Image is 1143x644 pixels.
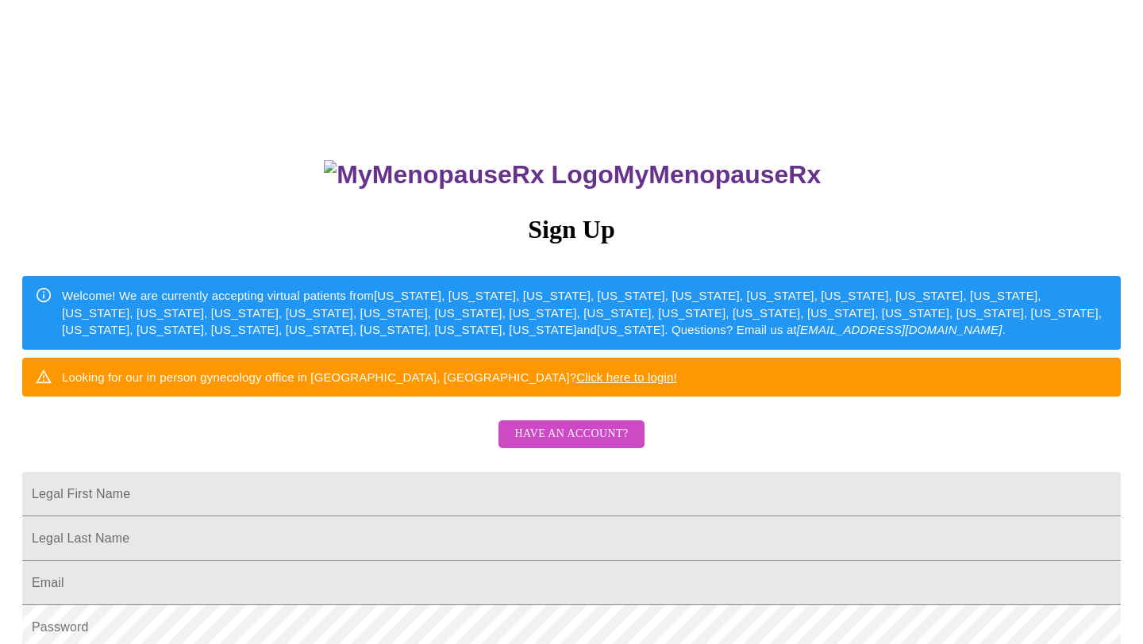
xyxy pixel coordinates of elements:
h3: Sign Up [22,215,1121,244]
a: Click here to login! [576,370,677,384]
span: Have an account? [514,424,628,444]
h3: MyMenopauseRx [25,160,1122,190]
div: Looking for our in person gynecology office in [GEOGRAPHIC_DATA], [GEOGRAPHIC_DATA]? [62,362,677,392]
a: Have an account? [495,438,648,451]
em: [EMAIL_ADDRESS][DOMAIN_NAME] [797,323,1003,336]
div: Welcome! We are currently accepting virtual patients from [US_STATE], [US_STATE], [US_STATE], [US... [62,281,1108,344]
img: MyMenopauseRx Logo [324,160,613,190]
button: Have an account? [498,420,644,448]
